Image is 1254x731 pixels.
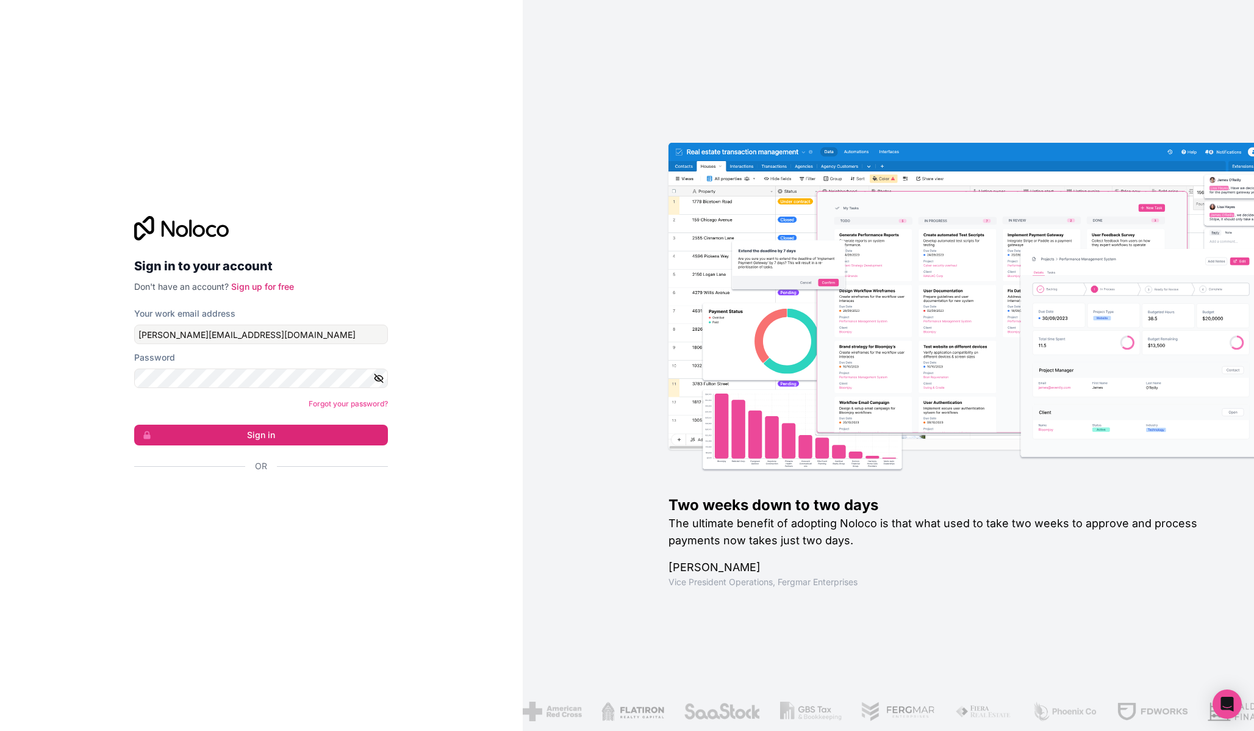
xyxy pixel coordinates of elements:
img: /assets/american-red-cross-BAupjrZR.png [522,702,581,721]
img: /assets/gbstax-C-GtDUiK.png [779,702,842,721]
span: Or [255,460,267,472]
label: Password [134,351,175,364]
a: Forgot your password? [309,399,388,408]
button: Sign in [134,425,388,445]
input: Password [134,369,388,388]
a: Sign up for free [231,281,294,292]
div: Open Intercom Messenger [1213,690,1242,719]
h2: Sign in to your account [134,255,388,277]
img: /assets/flatiron-C8eUkumj.png [601,702,664,721]
h1: Vice President Operations , Fergmar Enterprises [668,576,1215,588]
img: /assets/saastock-C6Zbiodz.png [683,702,760,721]
img: /assets/phoenix-BREaitsQ.png [1031,702,1097,721]
img: /assets/fiera-fwj2N5v4.png [955,702,1012,721]
label: Your work email address [134,308,235,320]
h1: [PERSON_NAME] [668,559,1215,576]
input: Email address [134,325,388,344]
h1: Two weeks down to two days [668,495,1215,515]
iframe: Sign in with Google Button [128,486,384,513]
img: /assets/fergmar-CudnrXN5.png [861,702,935,721]
h2: The ultimate benefit of adopting Noloco is that what used to take two weeks to approve and proces... [668,515,1215,549]
img: /assets/fdworks-Bi04fVtw.png [1116,702,1188,721]
span: Don't have an account? [134,281,229,292]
